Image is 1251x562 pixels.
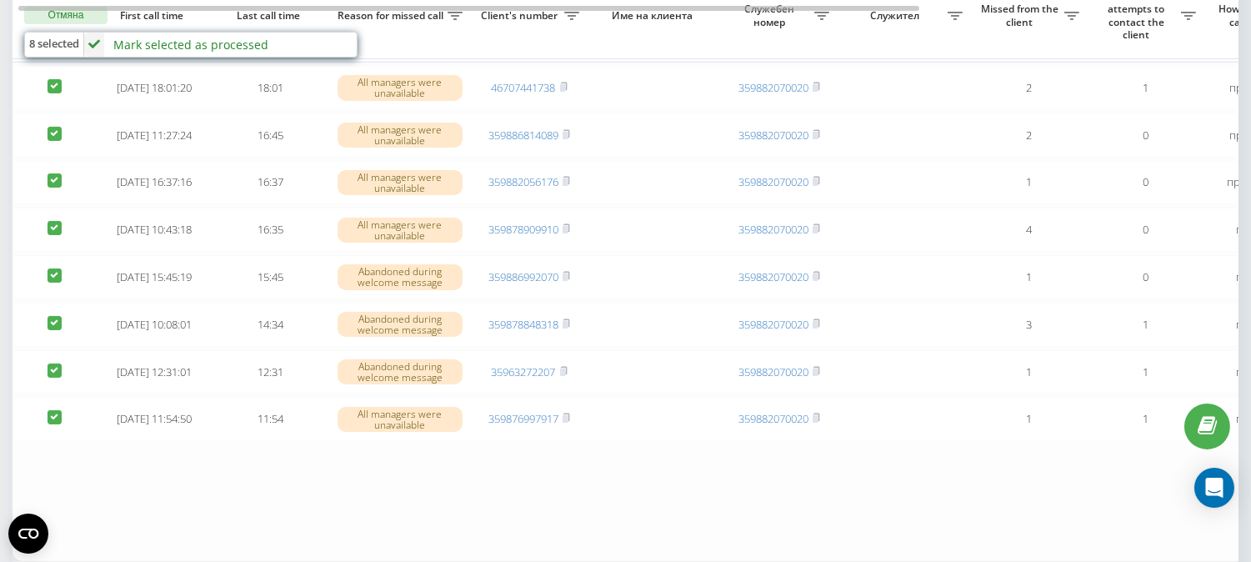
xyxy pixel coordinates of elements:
td: 18:01 [213,66,329,110]
span: Име на клиента [602,9,707,23]
td: 0 [1088,208,1204,252]
a: 359882056176 [488,174,558,189]
a: 359886992070 [488,269,558,284]
td: [DATE] 11:54:50 [96,397,213,441]
div: All managers were unavailable [338,170,463,195]
td: 0 [1088,255,1204,299]
td: [DATE] 10:08:01 [96,303,213,347]
a: 359886814089 [488,128,558,143]
td: [DATE] 18:01:20 [96,66,213,110]
a: 46707441738 [492,80,556,95]
div: All managers were unavailable [338,218,463,243]
a: 359878909910 [488,222,558,237]
td: 1 [1088,303,1204,347]
div: Abandoned during welcome message [338,312,463,337]
div: 8 selected [25,33,84,57]
a: 359882070020 [738,269,808,284]
span: Служебен номер [729,3,814,28]
a: 359882070020 [738,364,808,379]
span: Служител [846,9,948,23]
td: 1 [971,255,1088,299]
a: 359882070020 [738,174,808,189]
div: All managers were unavailable [338,75,463,100]
td: 4 [971,208,1088,252]
div: Abandoned during welcome message [338,264,463,289]
td: 2 [971,113,1088,158]
td: 1 [1088,66,1204,110]
td: [DATE] 12:31:01 [96,350,213,394]
td: 1 [971,161,1088,205]
td: 0 [1088,113,1204,158]
td: 16:37 [213,161,329,205]
div: Mark selected as processed [113,37,268,53]
td: 14:34 [213,303,329,347]
a: 359878848318 [488,317,558,332]
td: 12:31 [213,350,329,394]
td: 2 [971,66,1088,110]
a: 359882070020 [738,411,808,426]
td: 15:45 [213,255,329,299]
td: 1 [971,350,1088,394]
a: 359882070020 [738,128,808,143]
a: 35963272207 [492,364,556,379]
button: Open CMP widget [8,514,48,554]
span: Missed from the client [979,3,1064,28]
td: 16:45 [213,113,329,158]
button: Отмяна [24,7,108,25]
a: 359882070020 [738,80,808,95]
a: 359882070020 [738,222,808,237]
td: 16:35 [213,208,329,252]
div: All managers were unavailable [338,123,463,148]
td: 11:54 [213,397,329,441]
a: 359882070020 [738,317,808,332]
td: 1 [1088,350,1204,394]
span: First call time [109,9,199,23]
td: 3 [971,303,1088,347]
td: [DATE] 15:45:19 [96,255,213,299]
div: All managers were unavailable [338,407,463,432]
div: Open Intercom Messenger [1194,468,1234,508]
span: Client's number [479,9,564,23]
div: Abandoned during welcome message [338,359,463,384]
td: 1 [971,397,1088,441]
td: [DATE] 11:27:24 [96,113,213,158]
td: [DATE] 16:37:16 [96,161,213,205]
span: Reason for missed call [338,9,448,23]
td: 0 [1088,161,1204,205]
td: [DATE] 10:43:18 [96,208,213,252]
span: Last call time [226,9,316,23]
a: 359876997917 [488,411,558,426]
td: 1 [1088,397,1204,441]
